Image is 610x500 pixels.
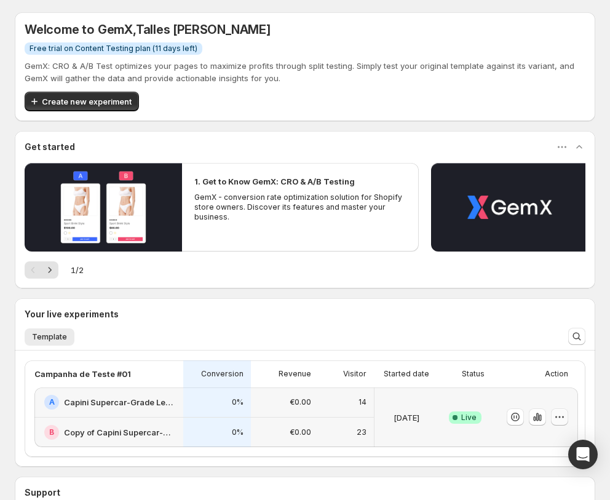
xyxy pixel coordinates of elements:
h2: Copy of Capini Supercar-Grade Leather Case [64,426,176,438]
button: Play video [25,163,182,252]
span: 1 / 2 [71,264,84,276]
h3: Your live experiments [25,308,119,320]
button: Next [41,261,58,279]
h2: B [49,427,54,437]
button: Create new experiment [25,92,139,111]
p: 0% [232,427,244,437]
h2: A [49,397,55,407]
p: GemX - conversion rate optimization solution for Shopify store owners. Discover its features and ... [194,192,406,222]
p: Started date [384,369,429,379]
p: €0.00 [290,397,311,407]
p: 14 [358,397,366,407]
p: [DATE] [394,411,419,424]
div: Open Intercom Messenger [568,440,598,469]
h2: 1. Get to Know GemX: CRO & A/B Testing [194,175,355,188]
button: Search and filter results [568,328,585,345]
span: , Talles [PERSON_NAME] [133,22,271,37]
span: Live [461,413,477,423]
p: €0.00 [290,427,311,437]
p: 23 [357,427,366,437]
p: Action [545,369,568,379]
p: 0% [232,397,244,407]
h2: Capini Supercar-Grade Leather Case [64,396,176,408]
nav: Pagination [25,261,58,279]
p: Visitor [343,369,366,379]
p: Conversion [201,369,244,379]
p: GemX: CRO & A/B Test optimizes your pages to maximize profits through split testing. Simply test ... [25,60,585,84]
button: Play video [431,163,588,252]
span: Template [32,332,67,342]
p: Status [462,369,485,379]
h3: Get started [25,141,75,153]
p: Campanha de Teste #01 [34,368,131,380]
span: Free trial on Content Testing plan (11 days left) [30,44,197,54]
h3: Support [25,486,60,499]
span: Create new experiment [42,95,132,108]
p: Revenue [279,369,311,379]
h5: Welcome to GemX [25,22,585,37]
